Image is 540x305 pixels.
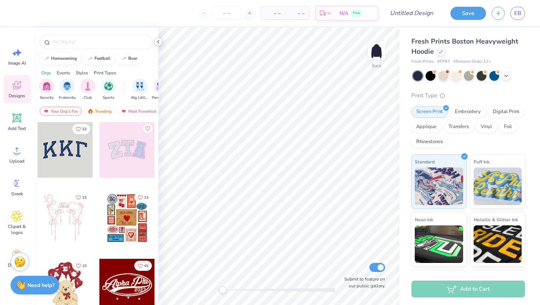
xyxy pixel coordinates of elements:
[134,192,152,202] button: Like
[372,62,381,69] div: Back
[117,53,141,64] button: bear
[52,38,148,46] input: Try "Alpha"
[9,93,25,99] span: Designs
[510,7,525,20] a: EB
[59,95,76,101] span: Fraternity
[454,59,491,65] span: Minimum Order: 12 +
[80,79,95,101] button: filter button
[474,168,522,205] img: Puff Ink
[415,158,435,166] span: Standard
[369,44,384,59] img: Back
[39,79,54,101] button: filter button
[27,282,54,289] strong: Need help?
[63,82,71,91] img: Fraternity Image
[339,9,348,17] span: N/A
[152,95,169,101] span: Parent's Weekend
[72,261,90,271] button: Like
[94,69,116,76] div: Print Types
[8,262,26,268] span: Decorate
[131,95,148,101] span: Big Little Reveal
[474,158,489,166] span: Puff Ink
[84,107,115,116] div: Trending
[82,196,87,199] span: 15
[474,216,518,223] span: Metallic & Glitter Ink
[411,136,448,148] div: Rhinestones
[499,121,517,133] div: Foil
[474,225,522,263] img: Metallic & Glitter Ink
[104,82,113,91] img: Sports Image
[40,107,82,116] div: Your Org's Fav
[411,106,448,118] div: Screen Print
[514,9,521,18] span: EB
[72,124,90,134] button: Like
[76,69,88,76] div: Styles
[121,56,127,61] img: trend_line.gif
[136,82,144,91] img: Big Little Reveal Image
[43,56,49,61] img: trend_line.gif
[488,106,524,118] div: Digital Print
[476,121,497,133] div: Vinyl
[59,79,76,101] div: filter for Fraternity
[39,53,80,64] button: homecoming
[415,225,463,263] img: Neon Ink
[131,79,148,101] div: filter for Big Little Reveal
[94,56,111,60] div: football
[4,223,29,236] span: Clipart & logos
[437,59,450,65] span: # FP87
[8,60,26,66] span: Image AI
[43,109,49,114] img: most_fav.gif
[101,79,116,101] div: filter for Sports
[450,106,486,118] div: Embroidery
[84,82,92,91] img: Club Image
[103,95,114,101] span: Sports
[8,125,26,131] span: Add Text
[340,276,385,289] label: Submit to feature on our public gallery.
[152,79,169,101] button: filter button
[289,9,304,17] span: – –
[42,82,51,91] img: Sorority Image
[121,109,127,114] img: most_fav.gif
[219,286,226,294] div: Accessibility label
[51,56,77,60] div: homecoming
[411,91,525,100] div: Print Type
[41,69,51,76] div: Orgs
[156,82,165,91] img: Parent's Weekend Image
[131,79,148,101] button: filter button
[144,196,148,199] span: 14
[265,9,280,17] span: – –
[411,59,433,65] span: Fresh Prints
[84,95,92,101] span: Club
[144,264,148,268] span: 45
[117,107,160,116] div: Most Favorited
[212,6,241,20] input: – –
[415,216,433,223] span: Neon Ink
[415,168,463,205] img: Standard
[152,79,169,101] div: filter for Parent's Weekend
[40,95,54,101] span: Sorority
[39,79,54,101] div: filter for Sorority
[128,56,137,60] div: bear
[384,6,439,21] input: Untitled Design
[101,79,116,101] button: filter button
[59,79,76,101] button: filter button
[87,109,93,114] img: trending.gif
[134,261,152,271] button: Like
[80,79,95,101] div: filter for Club
[411,121,441,133] div: Applique
[9,158,24,164] span: Upload
[83,53,114,64] button: football
[11,191,23,197] span: Greek
[72,192,90,202] button: Like
[450,7,486,20] button: Save
[82,127,87,131] span: 33
[57,69,70,76] div: Events
[444,121,474,133] div: Transfers
[87,56,93,61] img: trend_line.gif
[411,37,518,56] span: Fresh Prints Boston Heavyweight Hoodie
[353,11,360,16] span: Free
[82,264,87,268] span: 10
[143,124,152,133] button: Like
